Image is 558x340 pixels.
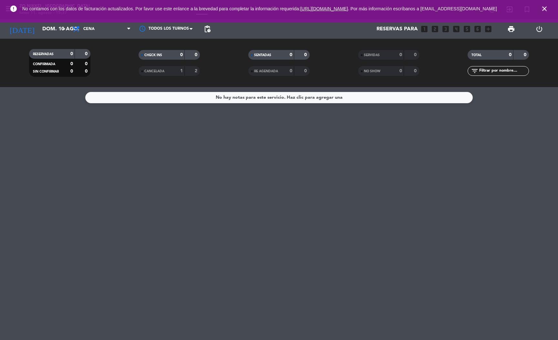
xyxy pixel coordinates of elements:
[195,53,199,57] strong: 0
[304,53,308,57] strong: 0
[484,25,492,33] i: add_box
[364,54,380,57] span: SERVIDAS
[471,67,479,75] i: filter_list
[377,26,418,32] span: Reservas para
[348,6,497,11] a: . Por más información escríbanos a [EMAIL_ADDRESS][DOMAIN_NAME]
[5,22,39,36] i: [DATE]
[85,52,89,56] strong: 0
[479,67,529,75] input: Filtrar por nombre...
[524,53,528,57] strong: 0
[473,25,482,33] i: looks_6
[22,6,497,11] span: No contamos con los datos de facturación actualizados. Por favor use este enlance a la brevedad p...
[70,69,73,74] strong: 0
[364,70,380,73] span: NO SHOW
[541,5,548,13] i: close
[300,6,348,11] a: [URL][DOMAIN_NAME]
[180,53,183,57] strong: 0
[452,25,460,33] i: looks_4
[535,25,543,33] i: power_settings_new
[414,53,418,57] strong: 0
[70,62,73,66] strong: 0
[463,25,471,33] i: looks_5
[60,25,68,33] i: arrow_drop_down
[507,25,515,33] span: print
[195,69,199,73] strong: 2
[33,70,59,73] span: SIN CONFIRMAR
[414,69,418,73] strong: 0
[216,94,343,101] div: No hay notas para este servicio. Haz clic para agregar una
[254,54,271,57] span: SENTADAS
[33,53,54,56] span: RESERVADAS
[399,53,402,57] strong: 0
[441,25,450,33] i: looks_3
[203,25,211,33] span: pending_actions
[304,69,308,73] strong: 0
[33,63,55,66] span: CONFIRMADA
[85,69,89,74] strong: 0
[70,52,73,56] strong: 0
[290,69,292,73] strong: 0
[144,54,162,57] span: CHECK INS
[144,70,164,73] span: CANCELADA
[180,69,183,73] strong: 1
[85,62,89,66] strong: 0
[254,70,278,73] span: RE AGENDADA
[420,25,429,33] i: looks_one
[525,19,553,39] div: LOG OUT
[399,69,402,73] strong: 0
[509,53,512,57] strong: 0
[431,25,439,33] i: looks_two
[83,27,95,31] span: Cena
[10,5,17,13] i: error
[471,54,481,57] span: TOTAL
[290,53,292,57] strong: 0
